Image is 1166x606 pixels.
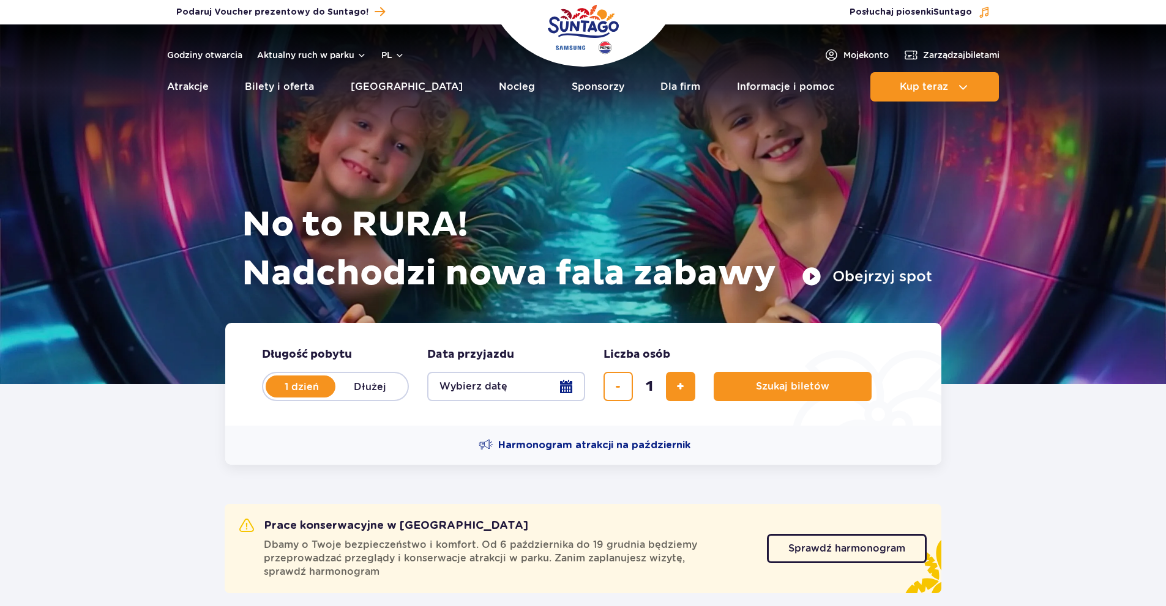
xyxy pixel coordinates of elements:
span: Podaruj Voucher prezentowy do Suntago! [176,6,368,18]
a: Godziny otwarcia [167,49,242,61]
span: Szukaj biletów [756,381,829,392]
span: Zarządzaj biletami [923,49,1000,61]
label: Dłużej [335,374,405,399]
span: Dbamy o Twoje bezpieczeństwo i komfort. Od 6 października do 19 grudnia będziemy przeprowadzać pr... [264,538,752,578]
span: Liczba osób [604,347,670,362]
button: Wybierz datę [427,372,585,401]
label: 1 dzień [267,374,337,399]
span: Posłuchaj piosenki [850,6,972,18]
h2: Prace konserwacyjne w [GEOGRAPHIC_DATA] [239,519,528,533]
span: Sprawdź harmonogram [788,544,905,553]
button: Posłuchaj piosenkiSuntago [850,6,990,18]
a: Nocleg [499,72,535,102]
button: Obejrzyj spot [802,267,932,286]
span: Długość pobytu [262,347,352,362]
a: Dla firm [660,72,700,102]
button: dodaj bilet [666,372,695,401]
a: [GEOGRAPHIC_DATA] [351,72,463,102]
input: liczba biletów [635,372,664,401]
span: Kup teraz [900,81,948,92]
button: Kup teraz [870,72,999,102]
a: Podaruj Voucher prezentowy do Suntago! [176,4,385,20]
h1: No to RURA! Nadchodzi nowa fala zabawy [242,201,932,298]
a: Sponsorzy [572,72,624,102]
button: pl [381,49,405,61]
button: usuń bilet [604,372,633,401]
a: Sprawdź harmonogram [767,534,927,563]
span: Harmonogram atrakcji na październik [498,438,690,452]
button: Aktualny ruch w parku [257,50,367,60]
a: Informacje i pomoc [737,72,834,102]
a: Atrakcje [167,72,209,102]
a: Mojekonto [824,48,889,62]
a: Harmonogram atrakcji na październik [479,438,690,453]
a: Zarządzajbiletami [903,48,1000,62]
span: Suntago [933,8,972,17]
button: Szukaj biletów [714,372,872,401]
form: Planowanie wizyty w Park of Poland [225,323,941,426]
span: Moje konto [843,49,889,61]
span: Data przyjazdu [427,347,514,362]
a: Bilety i oferta [245,72,314,102]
